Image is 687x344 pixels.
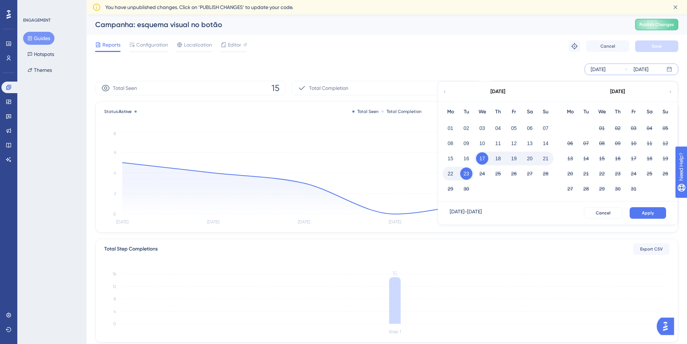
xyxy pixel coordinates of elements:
span: Editor [228,40,241,49]
button: 14 [580,152,592,165]
button: 04 [643,122,656,134]
button: Apply [630,207,666,219]
button: 03 [476,122,488,134]
button: 12 [659,137,671,149]
span: Save [652,43,662,49]
div: Sa [522,108,538,116]
button: 27 [524,167,536,180]
tspan: [DATE] [207,219,219,225]
button: 04 [492,122,504,134]
button: 08 [596,137,608,149]
div: Su [538,108,554,116]
button: 30 [460,183,472,195]
button: 26 [659,167,671,180]
button: 09 [612,137,624,149]
button: 08 [444,137,457,149]
span: Reports [102,40,120,49]
button: 01 [444,122,457,134]
tspan: [DATE] [116,219,128,225]
tspan: 8 [114,296,116,301]
span: Localization [184,40,212,49]
button: 05 [508,122,520,134]
span: Total Completion [309,84,348,92]
button: 07 [540,122,552,134]
div: ENGAGEMENT [23,17,50,23]
button: 16 [612,152,624,165]
button: Export CSV [633,243,669,255]
div: [DATE] [610,87,625,96]
tspan: 4 [114,170,116,175]
button: 12 [508,137,520,149]
span: Apply [642,210,654,216]
span: Configuration [136,40,168,49]
span: Export CSV [640,246,663,252]
button: 02 [460,122,472,134]
tspan: 4 [114,309,116,314]
div: Total Step Completions [104,245,158,253]
button: 01 [596,122,608,134]
tspan: 2 [114,191,116,196]
button: 22 [444,167,457,180]
button: 15 [444,152,457,165]
button: 28 [580,183,592,195]
span: Publish Changes [639,22,674,27]
button: 06 [564,137,576,149]
div: Total Seen [352,109,379,114]
button: 13 [524,137,536,149]
span: Active [119,109,132,114]
tspan: 16 [113,271,116,276]
div: [DATE] - [DATE] [450,207,482,219]
button: 30 [612,183,624,195]
div: Fr [506,108,522,116]
button: 06 [524,122,536,134]
span: 15 [272,82,279,94]
button: 25 [643,167,656,180]
div: Th [610,108,626,116]
button: 16 [460,152,472,165]
tspan: 8 [114,131,116,136]
button: 05 [659,122,671,134]
button: 20 [524,152,536,165]
span: You have unpublished changes. Click on ‘PUBLISH CHANGES’ to update your code. [105,3,293,12]
div: We [474,108,490,116]
div: Mo [562,108,578,116]
span: Cancel [596,210,611,216]
button: 20 [564,167,576,180]
button: Save [635,40,678,52]
button: 17 [476,152,488,165]
button: 28 [540,167,552,180]
button: 24 [476,167,488,180]
button: Cancel [584,207,622,219]
tspan: Step 1 [389,329,401,334]
button: 17 [627,152,640,165]
button: 11 [492,137,504,149]
div: Sa [642,108,657,116]
tspan: 0 [113,212,116,217]
div: [DATE] [591,65,605,74]
span: Total Seen [113,84,137,92]
div: Tu [578,108,594,116]
button: 27 [564,183,576,195]
div: Mo [442,108,458,116]
button: 21 [580,167,592,180]
button: 18 [643,152,656,165]
button: 23 [460,167,472,180]
button: Cancel [586,40,629,52]
div: Su [657,108,673,116]
button: 11 [643,137,656,149]
button: 21 [540,152,552,165]
span: Cancel [600,43,615,49]
button: 19 [659,152,671,165]
button: Guides [23,32,54,45]
button: 13 [564,152,576,165]
button: 18 [492,152,504,165]
tspan: 0 [113,321,116,326]
button: 09 [460,137,472,149]
button: 26 [508,167,520,180]
button: 23 [612,167,624,180]
span: Status: [104,109,132,114]
div: Th [490,108,506,116]
button: 07 [580,137,592,149]
button: 19 [508,152,520,165]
